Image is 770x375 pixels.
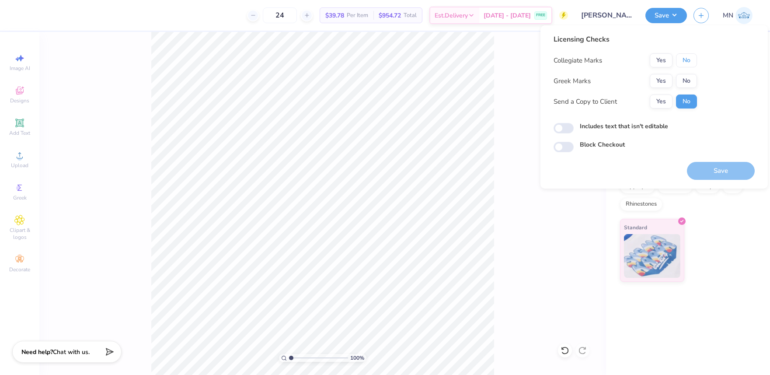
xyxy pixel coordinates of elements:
[9,266,30,273] span: Decorate
[11,162,28,169] span: Upload
[650,74,672,88] button: Yes
[650,95,672,109] button: Yes
[575,7,639,24] input: Untitled Design
[554,34,697,45] div: Licensing Checks
[10,97,29,104] span: Designs
[4,227,35,241] span: Clipart & logos
[723,11,733,21] span: MN
[580,122,668,131] label: Includes text that isn't editable
[554,56,602,66] div: Collegiate Marks
[325,11,344,20] span: $39.78
[350,354,364,362] span: 100 %
[624,223,647,232] span: Standard
[676,53,697,67] button: No
[554,76,591,86] div: Greek Marks
[404,11,417,20] span: Total
[645,8,687,23] button: Save
[484,11,531,20] span: [DATE] - [DATE]
[676,74,697,88] button: No
[536,12,545,18] span: FREE
[347,11,368,20] span: Per Item
[10,65,30,72] span: Image AI
[21,348,53,356] strong: Need help?
[435,11,468,20] span: Est. Delivery
[620,198,662,211] div: Rhinestones
[13,194,27,201] span: Greek
[554,97,617,107] div: Send a Copy to Client
[723,7,753,24] a: MN
[263,7,297,23] input: – –
[650,53,672,67] button: Yes
[53,348,90,356] span: Chat with us.
[735,7,753,24] img: Mark Navarro
[676,95,697,109] button: No
[580,140,625,149] label: Block Checkout
[624,234,680,278] img: Standard
[379,11,401,20] span: $954.72
[9,130,30,137] span: Add Text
